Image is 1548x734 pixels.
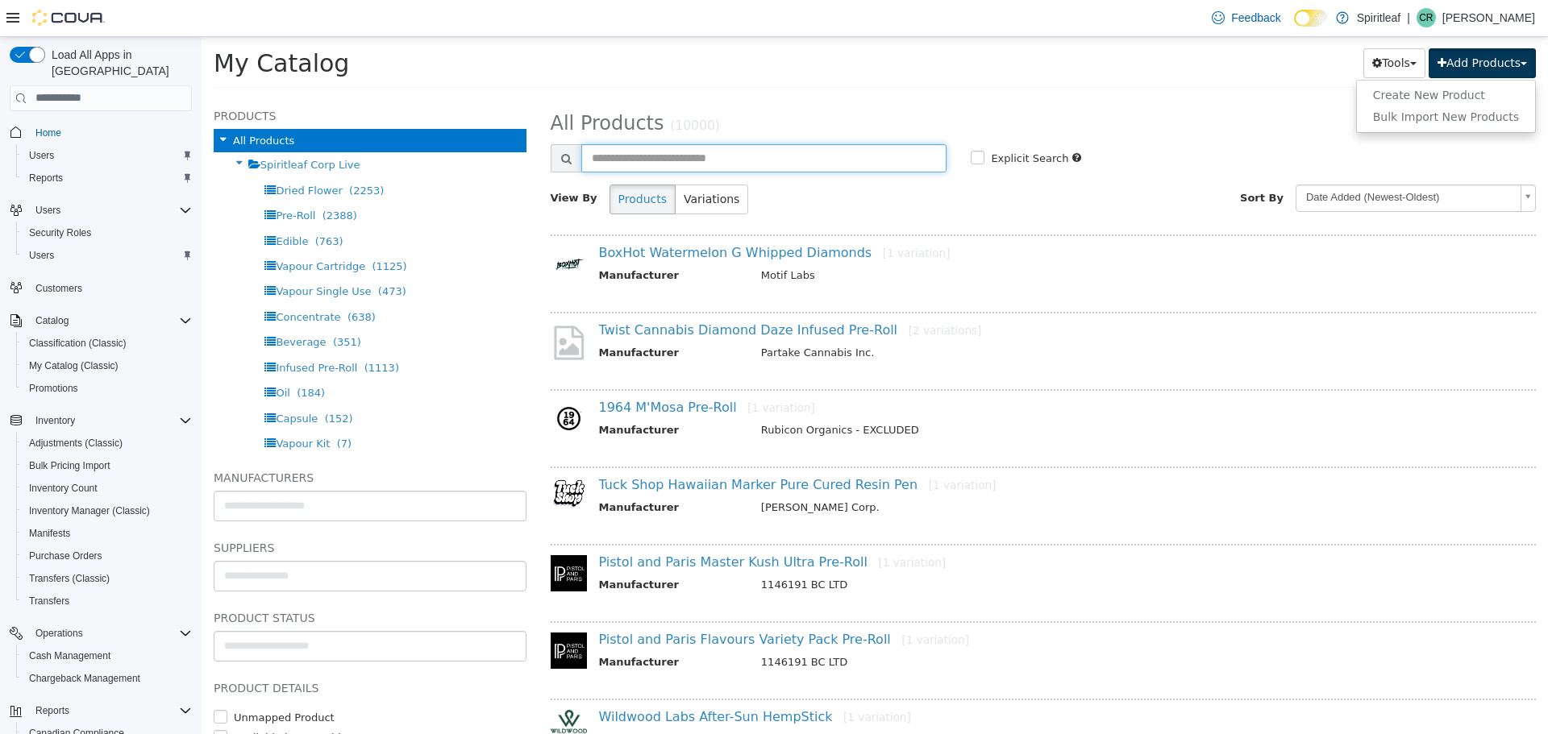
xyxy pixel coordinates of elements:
[397,617,547,637] th: Manufacturer
[29,624,89,643] button: Operations
[28,673,133,689] label: Unmapped Product
[12,69,325,89] h5: Products
[114,198,142,210] span: (763)
[349,595,385,632] img: 150
[349,518,385,554] img: 150
[23,168,69,188] a: Reports
[397,285,780,301] a: Twist Cannabis Diamond Daze Infused Pre-Roll[2 variations]
[23,456,117,475] a: Bulk Pricing Import
[349,286,385,326] img: missing-image.png
[23,379,85,398] a: Promotions
[74,172,114,185] span: Pre-Roll
[35,314,69,327] span: Catalog
[468,81,518,96] small: (10000)
[23,146,60,165] a: Users
[29,504,150,517] span: Inventory Manager (Classic)
[547,695,1299,715] td: Wildwood Extraction Labs Inc.
[16,144,198,167] button: Users
[35,282,82,295] span: Customers
[23,569,192,588] span: Transfers (Classic)
[29,701,192,720] span: Reports
[29,649,110,662] span: Cash Management
[29,672,140,685] span: Chargeback Management
[397,230,547,251] th: Manufacturer
[23,246,192,265] span: Users
[23,379,192,398] span: Promotions
[23,334,133,353] a: Classification (Classic)
[397,540,547,560] th: Manufacturer
[23,591,192,611] span: Transfers
[16,667,198,690] button: Chargeback Management
[681,209,749,222] small: [1 variation]
[29,122,192,143] span: Home
[74,375,116,388] span: Capsule
[23,433,129,453] a: Adjustments (Classic)
[1162,11,1224,41] button: Tools
[29,624,192,643] span: Operations
[3,409,198,432] button: Inventory
[16,545,198,567] button: Purchase Orders
[29,359,119,372] span: My Catalog (Classic)
[29,572,110,585] span: Transfers (Classic)
[1227,11,1334,41] button: Add Products
[1357,8,1400,27] p: Spiritleaf
[146,274,174,286] span: (638)
[676,519,744,532] small: [1 variation]
[1038,155,1082,167] span: Sort By
[1294,10,1328,27] input: Dark Mode
[35,204,60,217] span: Users
[29,411,81,430] button: Inventory
[1231,10,1280,26] span: Feedback
[74,147,140,160] span: Dried Flower
[23,501,156,520] a: Inventory Manager (Classic)
[397,462,547,483] th: Manufacturer
[16,454,198,477] button: Bulk Pricing Import
[785,114,867,130] label: Explicit Search
[349,363,385,400] img: 150
[23,646,192,666] span: Cash Management
[16,477,198,500] button: Inventory Count
[16,645,198,667] button: Cash Management
[23,433,192,453] span: Adjustments (Classic)
[547,308,1299,328] td: Partake Cannabis Inc.
[74,325,156,337] span: Infused Pre-Roll
[23,546,192,566] span: Purchase Orders
[349,155,396,167] span: View By
[177,248,205,260] span: (473)
[16,332,198,355] button: Classification (Classic)
[16,567,198,590] button: Transfers (Classic)
[29,279,89,298] a: Customers
[74,400,128,413] span: Vapour Kit
[349,673,385,701] img: 150
[74,198,106,210] span: Edible
[29,172,63,185] span: Reports
[3,622,198,645] button: Operations
[3,276,198,300] button: Customers
[1419,8,1433,27] span: CR
[23,456,192,475] span: Bulk Pricing Import
[29,149,54,162] span: Users
[397,440,795,455] a: Tuck Shop Hawaiian Marker Pure Cured Resin Pen[1 variation]
[29,459,110,472] span: Bulk Pricing Import
[29,527,70,540] span: Manifests
[642,674,709,686] small: [1 variation]
[700,596,768,609] small: [1 variation]
[1095,148,1313,173] span: Date Added (Newest-Oldest)
[1094,147,1334,175] a: Date Added (Newest-Oldest)
[3,309,198,332] button: Catalog
[23,246,60,265] a: Users
[397,308,547,328] th: Manufacturer
[547,385,1299,405] td: Rubicon Organics - EXCLUDED
[29,201,192,220] span: Users
[35,126,61,139] span: Home
[3,699,198,722] button: Reports
[1417,8,1436,27] div: Courtney R
[28,693,146,709] label: Available by Dropship
[3,121,198,144] button: Home
[23,669,192,688] span: Chargeback Management
[35,627,83,640] span: Operations
[74,299,124,311] span: Beverage
[397,208,749,223] a: BoxHot Watermelon G Whipped Diamonds[1 variation]
[16,167,198,189] button: Reports
[23,356,125,375] a: My Catalog (Classic)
